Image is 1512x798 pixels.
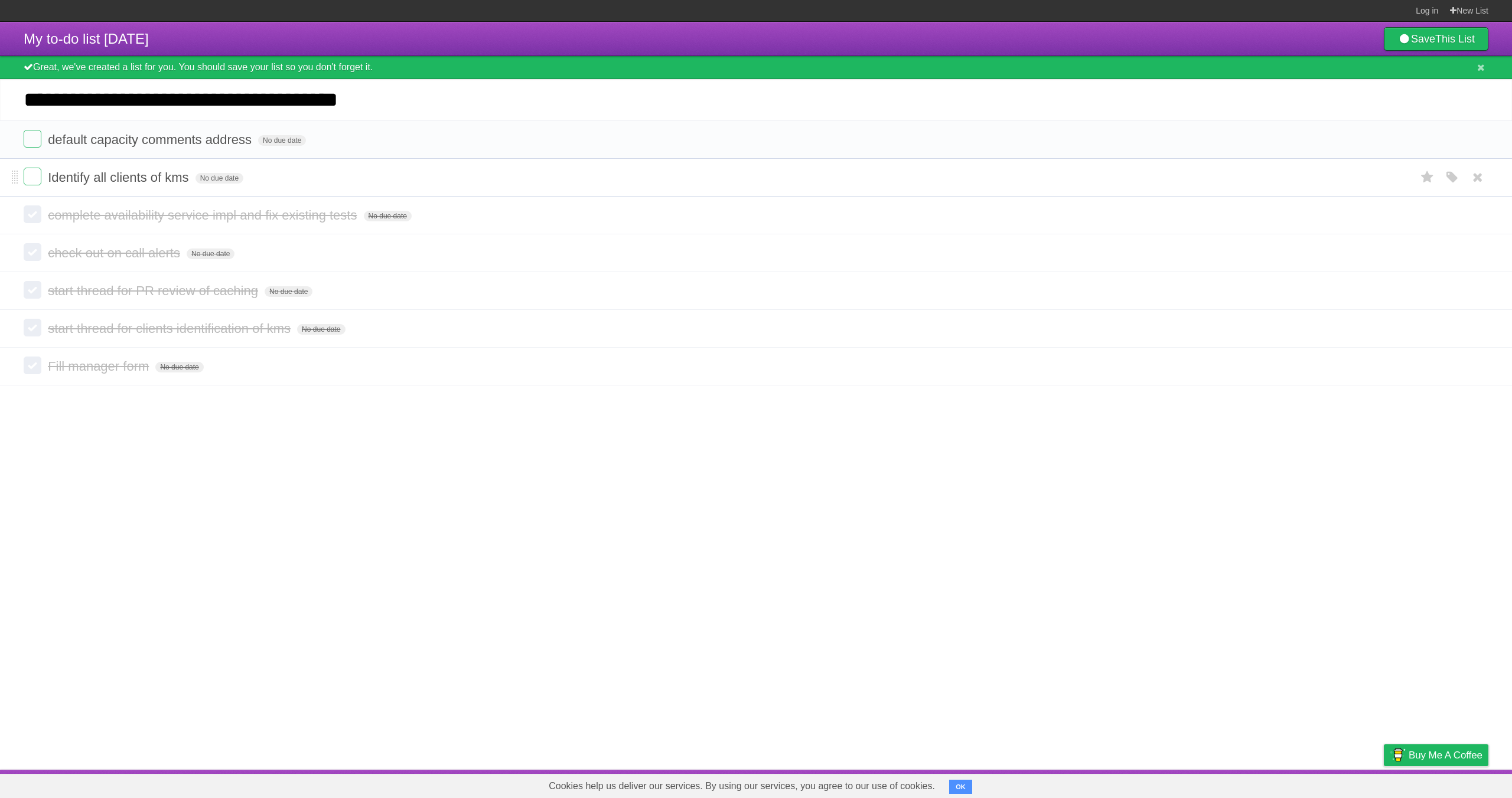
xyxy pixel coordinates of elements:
[48,246,183,260] span: check out on call alerts
[1435,33,1475,45] b: This List
[24,31,149,47] span: My to-do list [DATE]
[1409,745,1482,766] span: Buy me a coffee
[48,132,255,147] span: default capacity comments address
[1390,745,1406,765] img: Buy me a coffee
[949,780,972,794] button: OK
[48,359,152,374] span: Fill manager form
[24,357,41,374] label: Done
[24,168,41,185] label: Done
[155,362,203,372] span: No due date
[1384,27,1488,51] a: SaveThis List
[537,774,947,798] span: Cookies help us deliver our services. By using our services, you agree to our use of cookies.
[24,205,41,223] label: Done
[297,324,345,335] span: No due date
[1368,773,1399,795] a: Privacy
[1384,744,1488,766] a: Buy me a coffee
[1414,773,1488,795] a: Suggest a feature
[24,130,41,148] label: Done
[1227,773,1252,795] a: About
[1416,168,1439,187] label: Star task
[24,319,41,336] label: Done
[48,170,191,185] span: Identify all clients of kms
[24,243,41,261] label: Done
[1266,773,1314,795] a: Developers
[265,286,312,297] span: No due date
[187,248,234,259] span: No due date
[48,283,261,298] span: start thread for PR review of caching
[48,321,294,336] span: start thread for clients identification of kms
[258,135,306,146] span: No due date
[195,173,243,184] span: No due date
[24,281,41,299] label: Done
[1328,773,1354,795] a: Terms
[48,208,360,223] span: complete availability service impl and fix existing tests
[364,211,412,221] span: No due date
